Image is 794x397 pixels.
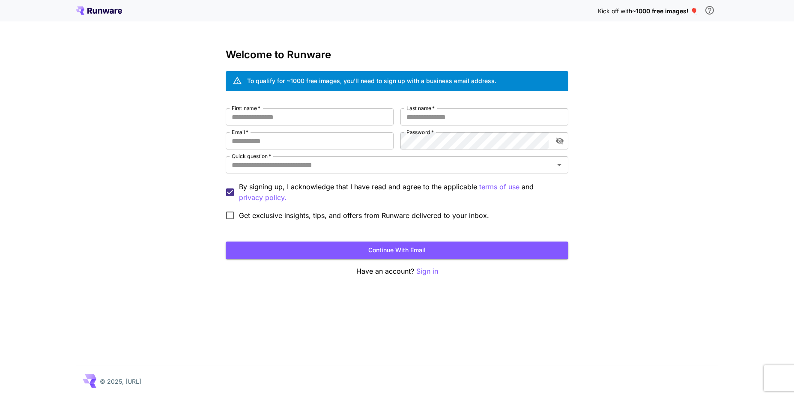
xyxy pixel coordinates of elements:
[701,2,718,19] button: In order to qualify for free credit, you need to sign up with a business email address and click ...
[232,128,248,136] label: Email
[406,104,435,112] label: Last name
[598,7,632,15] span: Kick off with
[406,128,434,136] label: Password
[416,266,438,277] button: Sign in
[226,49,568,61] h3: Welcome to Runware
[239,192,287,203] button: By signing up, I acknowledge that I have read and agree to the applicable terms of use and
[239,192,287,203] p: privacy policy.
[552,133,567,149] button: toggle password visibility
[239,210,489,221] span: Get exclusive insights, tips, and offers from Runware delivered to your inbox.
[232,152,271,160] label: Quick question
[479,182,519,192] p: terms of use
[479,182,519,192] button: By signing up, I acknowledge that I have read and agree to the applicable and privacy policy.
[247,76,496,85] div: To qualify for ~1000 free images, you’ll need to sign up with a business email address.
[226,266,568,277] p: Have an account?
[553,159,565,171] button: Open
[632,7,698,15] span: ~1000 free images! 🎈
[239,182,561,203] p: By signing up, I acknowledge that I have read and agree to the applicable and
[232,104,260,112] label: First name
[226,242,568,259] button: Continue with email
[100,377,141,386] p: © 2025, [URL]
